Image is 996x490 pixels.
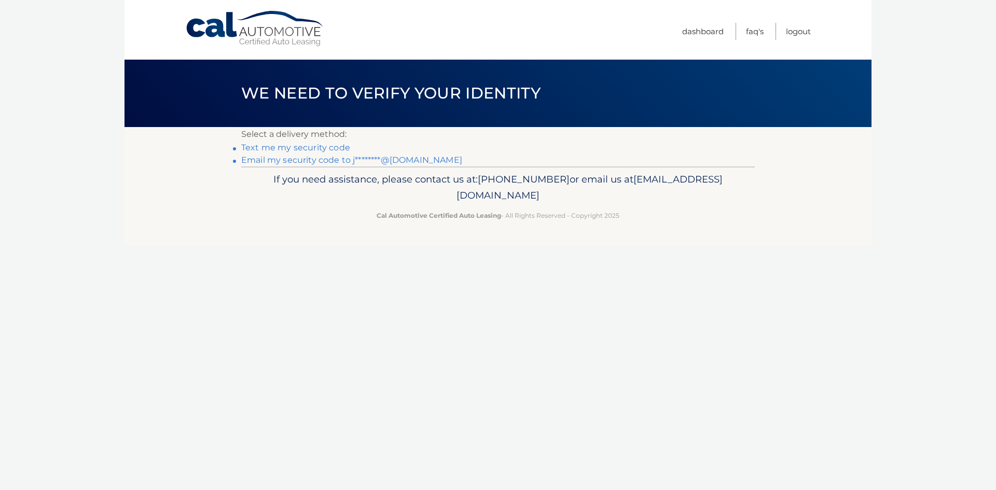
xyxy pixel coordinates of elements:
[241,143,350,152] a: Text me my security code
[377,212,501,219] strong: Cal Automotive Certified Auto Leasing
[248,171,748,204] p: If you need assistance, please contact us at: or email us at
[241,127,755,142] p: Select a delivery method:
[185,10,325,47] a: Cal Automotive
[478,173,570,185] span: [PHONE_NUMBER]
[682,23,724,40] a: Dashboard
[241,155,462,165] a: Email my security code to j********@[DOMAIN_NAME]
[248,210,748,221] p: - All Rights Reserved - Copyright 2025
[786,23,811,40] a: Logout
[746,23,764,40] a: FAQ's
[241,83,541,103] span: We need to verify your identity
